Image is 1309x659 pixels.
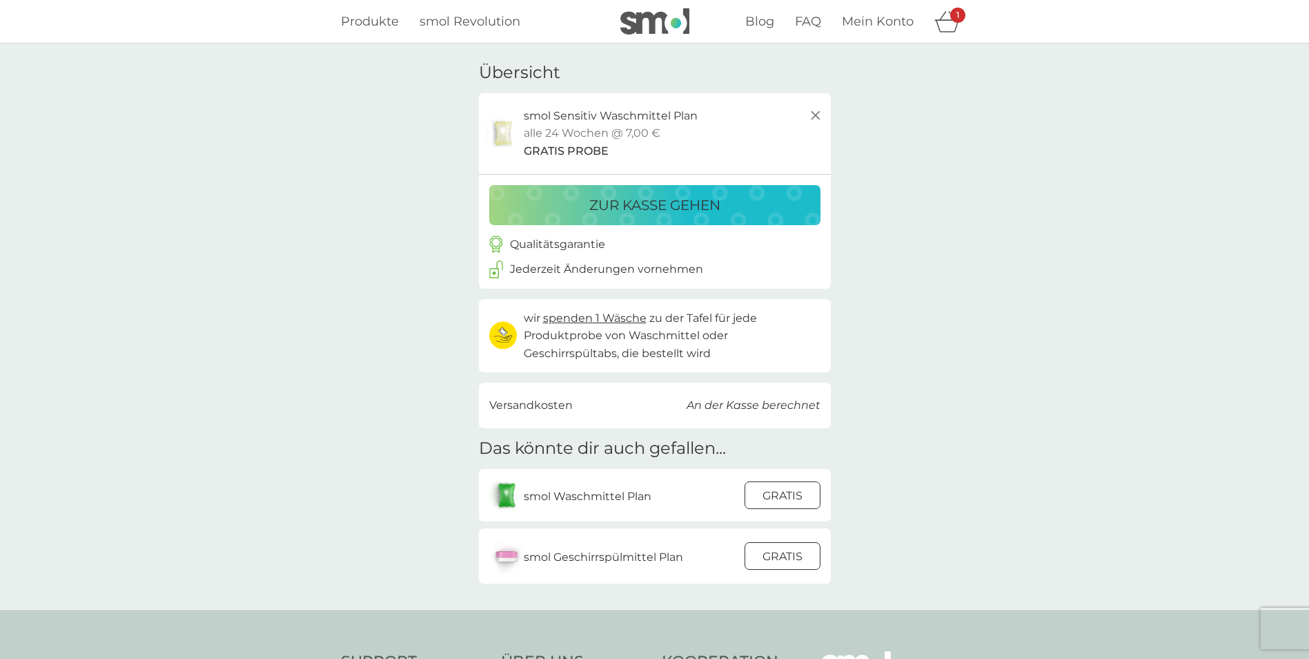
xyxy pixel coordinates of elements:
p: zur Kasse gehen [589,194,720,216]
p: Jederzeit Änderungen vornehmen [510,260,703,278]
span: smol Revolution [420,14,520,29]
p: An der Kasse berechnet [687,397,820,414]
p: GRATIS [762,487,803,505]
span: Produkte [341,14,399,29]
p: GRATIS [762,548,803,566]
span: spenden 1 Wäsche [543,312,647,325]
div: Warenkorb [934,8,969,35]
a: Blog [745,12,774,32]
p: smol Geschirrspülmittel Plan [524,548,683,566]
p: Versandkosten [489,397,573,414]
span: Blog [745,14,774,29]
button: GRATIS [745,481,820,509]
button: GRATIS [745,542,820,570]
h3: Übersicht [479,63,560,83]
h2: Das könnte dir auch gefallen... [479,439,726,459]
span: Mein Konto [842,14,914,29]
a: smol Revolution [420,12,520,32]
p: alle 24 Wochen @ 7,00 € [524,124,660,142]
button: zur Kasse gehen [489,185,820,225]
span: GRATIS PROBE [524,142,609,160]
p: smol Waschmittel Plan [524,488,651,506]
a: FAQ [795,12,821,32]
img: smol [620,8,689,35]
span: FAQ [795,14,821,29]
a: Mein Konto [842,12,914,32]
p: Qualitätsgarantie [510,236,605,254]
a: Produkte [341,12,399,32]
p: smol Sensitiv Waschmittel Plan [524,107,698,125]
p: wir zu der Tafel für jede Produktprobe von Waschmittel oder Geschirrspültabs, die bestellt wird [524,309,820,363]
